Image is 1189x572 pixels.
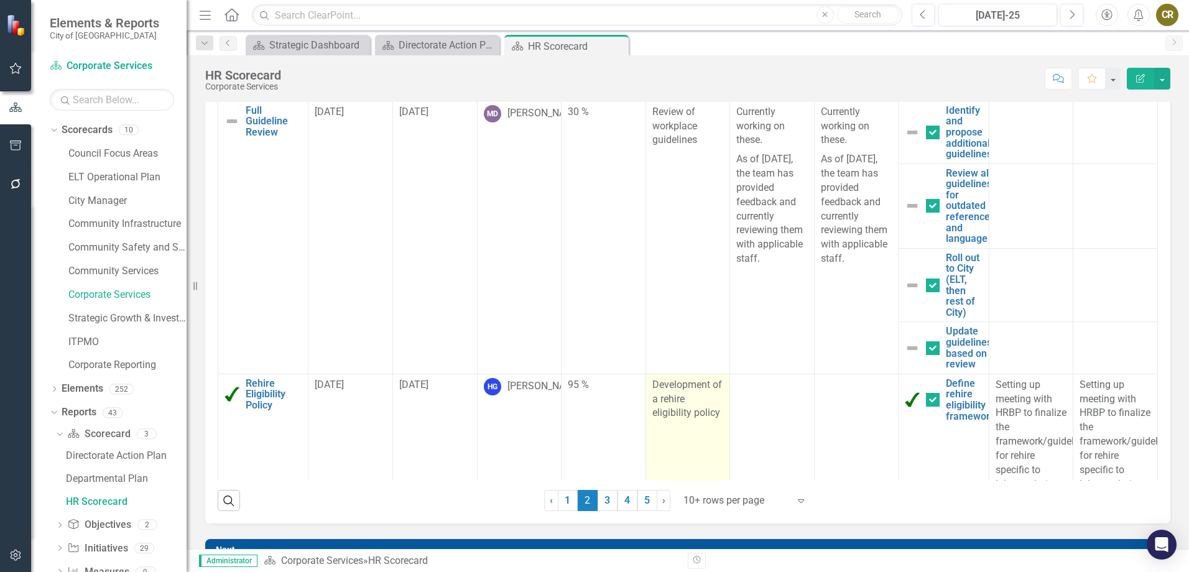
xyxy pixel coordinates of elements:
[989,322,1073,374] td: Double-Click to Edit
[652,379,722,419] span: Development of a rehire eligibility policy
[246,378,302,411] a: Rehire Eligibility Policy
[662,494,665,506] span: ›
[507,379,582,394] div: [PERSON_NAME]
[854,9,881,19] span: Search
[989,248,1073,322] td: Double-Click to Edit
[1073,322,1158,374] td: Double-Click to Edit
[68,335,187,349] a: ITPMO
[652,106,697,146] span: Review of workplace guidelines
[62,123,113,137] a: Scorecards
[246,105,302,138] a: Full Guideline Review
[66,450,187,461] div: Directorate Action Plan
[6,14,28,36] img: ClearPoint Strategy
[218,101,308,374] td: Double-Click to Edit Right Click for Context Menu
[946,252,982,318] a: Roll out to City (ELT, then rest of City)
[618,490,637,511] a: 4
[905,392,920,407] img: Completed
[62,405,96,420] a: Reports
[137,520,157,530] div: 2
[199,555,257,567] span: Administrator
[66,473,187,484] div: Departmental Plan
[68,358,187,372] a: Corporate Reporting
[1080,378,1151,506] p: Setting up meeting with HRBP to finalize the framework/guidelines for rehire specific to labour r...
[68,311,187,326] a: Strategic Growth & Investment
[905,341,920,356] img: Not Defined
[68,170,187,185] a: ELT Operational Plan
[837,6,899,24] button: Search
[66,496,187,507] div: HR Scorecard
[368,555,428,566] div: HR Scorecard
[392,101,477,374] td: Double-Click to Edit
[249,37,367,53] a: Strategic Dashboard
[946,326,992,369] a: Update guidelines based on review
[224,114,239,129] img: Not Defined
[68,264,187,279] a: Community Services
[50,16,159,30] span: Elements & Reports
[67,518,131,532] a: Objectives
[315,379,344,390] span: [DATE]
[598,490,618,511] a: 3
[63,446,187,466] a: Directorate Action Plan
[528,39,626,54] div: HR Scorecard
[67,427,130,441] a: Scorecard
[989,374,1073,510] td: Double-Click to Edit
[736,105,808,150] p: Currently working on these.
[50,89,174,111] input: Search Below...
[67,542,127,556] a: Initiatives
[68,241,187,255] a: Community Safety and Social Services
[252,4,902,26] input: Search ClearPoint...
[137,429,157,440] div: 3
[281,555,363,566] a: Corporate Services
[216,545,1164,555] h3: Next
[558,490,578,511] a: 1
[1073,164,1158,248] td: Double-Click to Edit
[996,378,1067,506] p: Setting up meeting with HRBP to finalize the framework/guidelines for rehire specific to labour r...
[1156,4,1178,26] button: CR
[378,37,496,53] a: Directorate Action Plan
[905,125,920,140] img: Not Defined
[224,387,239,402] img: Completed
[399,106,428,118] span: [DATE]
[821,150,892,266] p: As of [DATE], the team has provided feedback and currently reviewing them with applicable staff.
[989,164,1073,248] td: Double-Click to Edit
[477,101,562,374] td: Double-Click to Edit
[1073,374,1158,510] td: Double-Click to Edit
[315,106,344,118] span: [DATE]
[637,490,657,511] a: 5
[134,543,154,553] div: 29
[550,494,553,506] span: ‹
[1073,248,1158,322] td: Double-Click to Edit
[103,407,123,418] div: 43
[989,101,1073,164] td: Double-Click to Edit
[946,168,995,244] a: Review all guidelines for outdated references and language
[1147,530,1177,560] div: Open Intercom Messenger
[68,288,187,302] a: Corporate Services
[899,248,989,322] td: Double-Click to Edit Right Click for Context Menu
[943,8,1053,23] div: [DATE]-25
[50,30,159,40] small: City of [GEOGRAPHIC_DATA]
[946,378,995,422] a: Define rehire eligibility framework
[269,37,367,53] div: Strategic Dashboard
[264,554,678,568] div: »
[905,198,920,213] img: Not Defined
[308,101,393,374] td: Double-Click to Edit
[562,101,646,374] td: Double-Click to Edit
[205,68,281,82] div: HR Scorecard
[736,150,808,266] p: As of [DATE], the team has provided feedback and currently reviewing them with applicable staff.
[578,490,598,511] span: 2
[568,105,639,119] div: 30 %
[821,105,892,150] p: Currently working on these.
[730,101,815,374] td: Double-Click to Edit
[484,105,501,122] div: MD
[568,378,639,392] div: 95 %
[484,378,501,395] div: HG
[63,469,187,489] a: Departmental Plan
[899,101,989,164] td: Double-Click to Edit Right Click for Context Menu
[63,492,187,512] a: HR Scorecard
[899,374,989,510] td: Double-Click to Edit Right Click for Context Menu
[899,322,989,374] td: Double-Click to Edit Right Click for Context Menu
[905,278,920,293] img: Not Defined
[68,194,187,208] a: City Manager
[507,106,582,121] div: [PERSON_NAME]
